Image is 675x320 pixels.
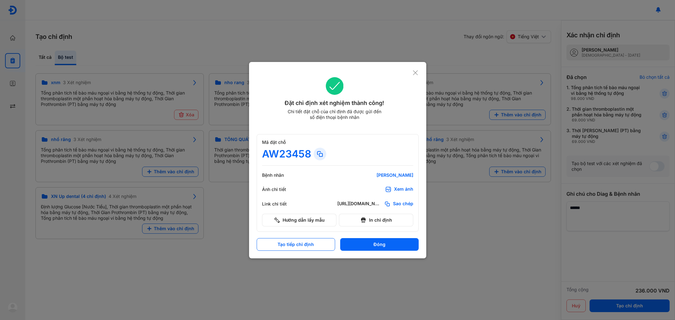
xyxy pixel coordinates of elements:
[393,201,413,207] span: Sao chép
[285,109,384,120] div: Chi tiết đặt chỗ của chỉ định đã được gửi đến số điện thoại bệnh nhân
[257,238,335,251] button: Tạo tiếp chỉ định
[339,214,413,226] button: In chỉ định
[262,201,300,207] div: Link chi tiết
[262,172,300,178] div: Bệnh nhân
[262,139,413,145] div: Mã đặt chỗ
[262,214,336,226] button: Hướng dẫn lấy mẫu
[262,187,300,192] div: Ảnh chi tiết
[257,99,413,108] div: Đặt chỉ định xét nghiệm thành công!
[394,186,413,193] div: Xem ảnh
[262,148,311,160] div: AW23458
[337,201,382,207] div: [URL][DOMAIN_NAME]
[337,172,413,178] div: [PERSON_NAME]
[340,238,419,251] button: Đóng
